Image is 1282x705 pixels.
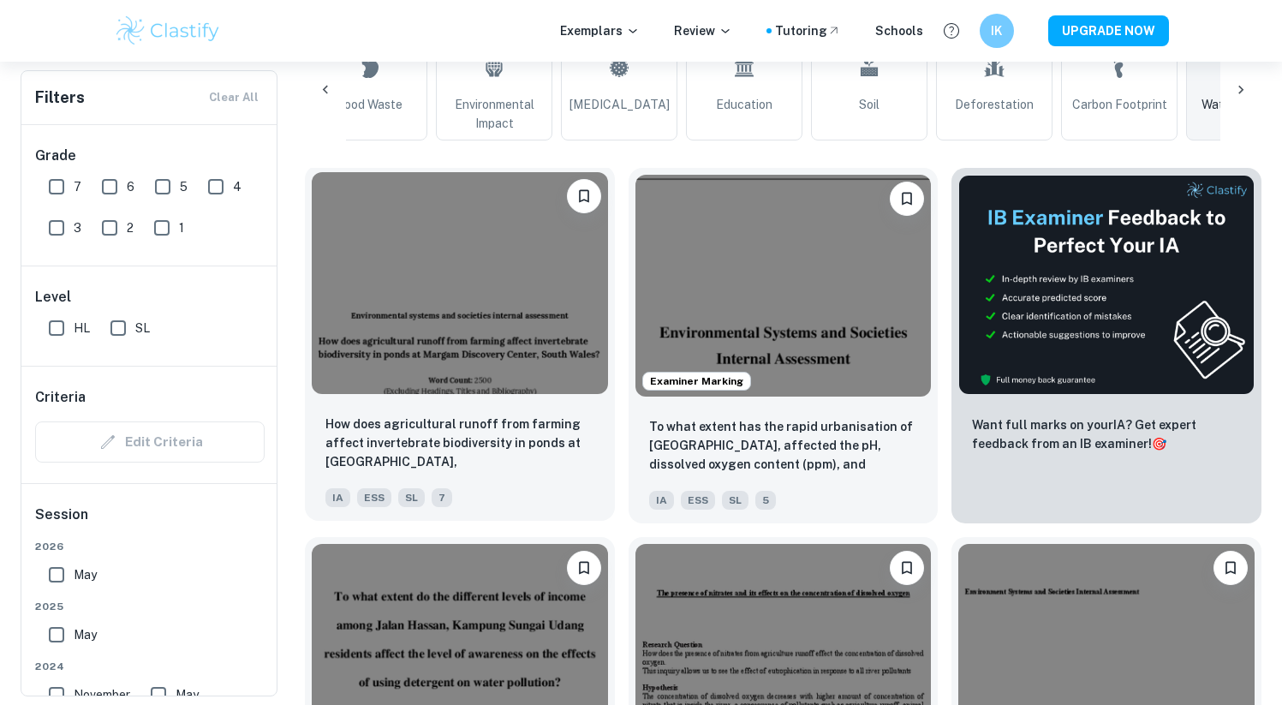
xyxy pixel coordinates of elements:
[357,488,391,507] span: ESS
[74,177,81,196] span: 7
[127,177,134,196] span: 6
[980,14,1014,48] button: IK
[35,86,85,110] h6: Filters
[325,415,594,473] p: How does agricultural runoff from farming affect invertebrate biodiversity in ponds at Margam Dis...
[955,95,1034,114] span: Deforestation
[35,421,265,463] div: Criteria filters are unavailable when searching by topic
[716,95,772,114] span: Education
[635,175,932,397] img: ESS IA example thumbnail: To what extent has the rapid urbanisatio
[987,21,1006,40] h6: IK
[35,387,86,408] h6: Criteria
[755,491,776,510] span: 5
[74,319,90,338] span: HL
[1152,437,1166,451] span: 🎯
[649,491,674,510] span: IA
[135,319,150,338] span: SL
[937,16,966,45] button: Help and Feedback
[35,599,265,614] span: 2025
[114,14,223,48] img: Clastify logo
[74,685,130,704] span: November
[1072,95,1167,114] span: Carbon Footprint
[567,551,601,585] button: Bookmark
[972,415,1241,453] p: Want full marks on your IA ? Get expert feedback from an IB examiner!
[180,177,188,196] span: 5
[643,373,750,389] span: Examiner Marking
[560,21,640,40] p: Exemplars
[890,551,924,585] button: Bookmark
[305,168,615,523] a: BookmarkHow does agricultural runoff from farming affect invertebrate biodiversity in ponds at Ma...
[722,491,748,510] span: SL
[176,685,199,704] span: May
[35,146,265,166] h6: Grade
[958,175,1255,395] img: Thumbnail
[775,21,841,40] a: Tutoring
[674,21,732,40] p: Review
[325,488,350,507] span: IA
[35,287,265,308] h6: Level
[649,417,918,475] p: To what extent has the rapid urbanisation of Bengaluru, affected the pH, dissolved oxygen content...
[179,218,184,237] span: 1
[127,218,134,237] span: 2
[951,168,1261,523] a: ThumbnailWant full marks on yourIA? Get expert feedback from an IB examiner!
[337,95,402,114] span: Food Waste
[35,505,265,539] h6: Session
[681,491,715,510] span: ESS
[35,659,265,674] span: 2024
[74,625,97,644] span: May
[567,179,601,213] button: Bookmark
[74,218,81,237] span: 3
[233,177,241,196] span: 4
[444,95,545,133] span: Environmental Impact
[859,95,880,114] span: Soil
[312,172,608,394] img: ESS IA example thumbnail: How does agricultural runoff from farmin
[74,565,97,584] span: May
[35,539,265,554] span: 2026
[629,168,939,523] a: Examiner MarkingBookmarkTo what extent has the rapid urbanisation of Bengaluru, affected the pH, ...
[890,182,924,216] button: Bookmark
[875,21,923,40] a: Schools
[432,488,452,507] span: 7
[398,488,425,507] span: SL
[1213,551,1248,585] button: Bookmark
[1048,15,1169,46] button: UPGRADE NOW
[569,95,670,114] span: [MEDICAL_DATA]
